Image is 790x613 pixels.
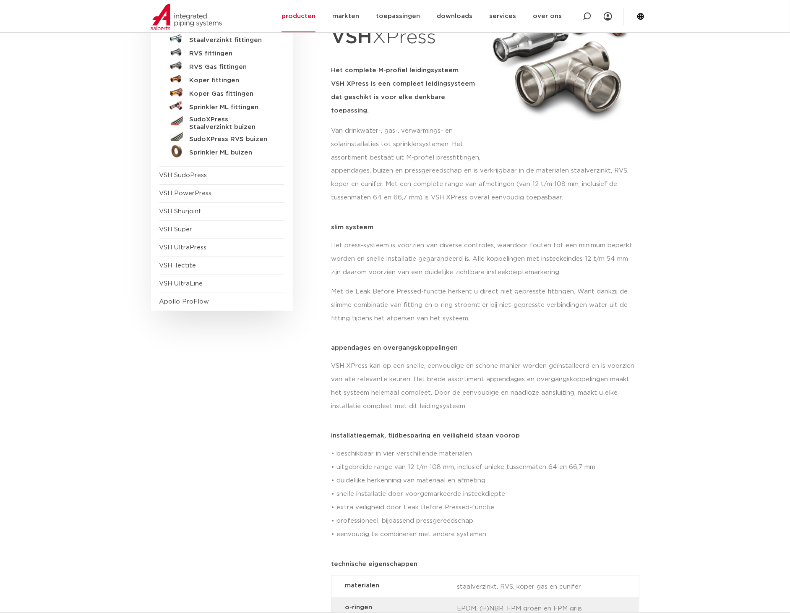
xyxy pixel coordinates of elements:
h5: RVS Gas fittingen [190,63,273,71]
h5: SudoXPress RVS buizen [190,136,273,143]
p: technische eigenschappen [331,561,639,567]
h5: Koper Gas fittingen [190,90,273,98]
p: Het press-systeem is voorzien van diverse controles, waardoor fouten tot een minimum beperkt word... [331,239,639,279]
a: VSH Super [159,226,193,233]
a: VSH UltraLine [159,280,203,287]
a: SudoXPress Staalverzinkt buizen [159,113,284,131]
a: VSH PowerPress [159,190,212,196]
p: slim systeem [331,224,639,231]
p: appendages, buizen en pressgereedschap en is verkrijgbaar in de materialen staalverzinkt, RVS, ko... [331,164,639,204]
p: Met de Leak Before Pressed-functie herkent u direct niet gepresste fittingen. Want dankzij de sli... [331,285,639,325]
a: Sprinkler ML buizen [159,144,284,158]
a: RVS Gas fittingen [159,59,284,72]
a: VSH Tectite [159,262,196,269]
h5: SudoXPress Staalverzinkt buizen [190,116,273,131]
a: VSH Shurjoint [159,208,202,215]
h5: Het complete M-profiel leidingsysteem VSH XPress is een compleet leidingsysteem dat geschikt is v... [331,64,483,118]
h5: Sprinkler ML buizen [190,149,273,157]
a: Staalverzinkt fittingen [159,32,284,45]
a: VSH SudoPress [159,172,207,178]
p: • beschikbaar in vier verschillende materialen • uitgebreide range van 12 t/m 108 mm, inclusief u... [331,447,639,541]
strong: o-ringen [345,602,450,613]
h5: RVS fittingen [190,50,273,58]
p: installatiegemak, tijdbesparing en veiligheid staan voorop [331,432,639,439]
a: SudoXPress RVS buizen [159,131,284,144]
a: Apollo ProFlow [159,299,209,305]
h5: Staalverzinkt fittingen [190,37,273,44]
p: appendages en overgangskoppelingen [331,345,639,351]
a: Koper Gas fittingen [159,86,284,99]
p: Van drinkwater-, gas-, verwarmings- en solarinstallaties tot sprinklersystemen. Het assortiment b... [331,124,483,165]
a: RVS fittingen [159,45,284,59]
span: staalverzinkt, RVS, koper gas en cunifer [457,580,590,594]
a: Koper fittingen [159,72,284,86]
p: VSH XPress kan op een snelle, eenvoudige en schone manier worden geïnstalleerd en is voorzien van... [331,359,639,413]
a: VSH UltraPress [159,244,207,251]
strong: materialen [345,580,450,591]
a: Sprinkler ML fittingen [159,99,284,113]
h5: Koper fittingen [190,77,273,84]
h5: Sprinkler ML fittingen [190,104,273,111]
strong: VSH [331,28,372,47]
h1: XPress [331,21,483,54]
